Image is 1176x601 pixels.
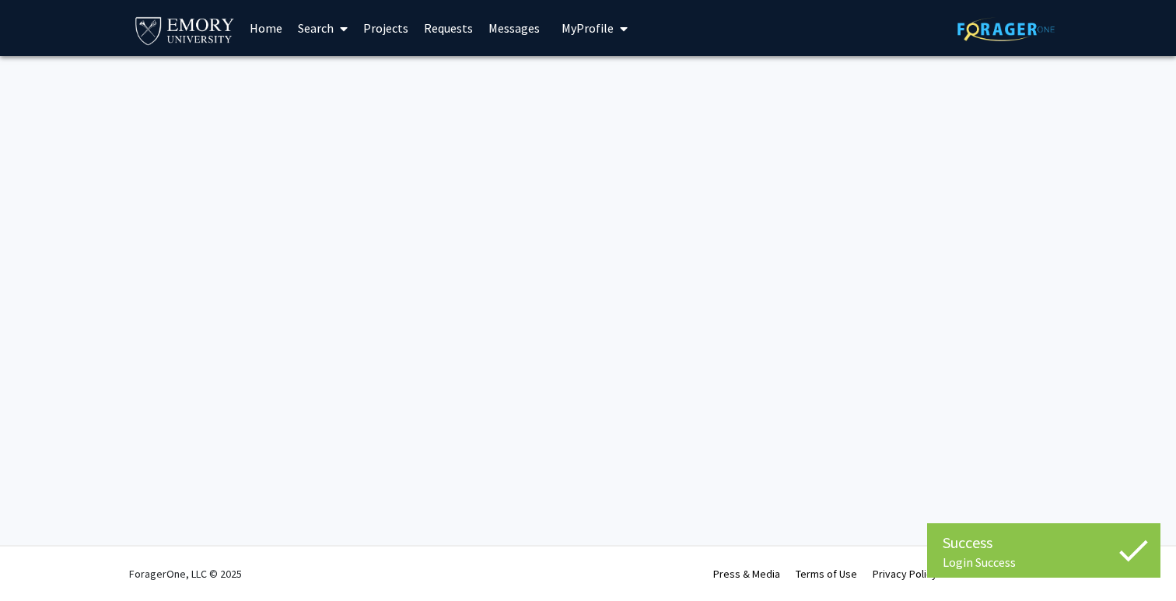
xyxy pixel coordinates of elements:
[129,547,242,601] div: ForagerOne, LLC © 2025
[133,12,236,47] img: Emory University Logo
[562,20,614,36] span: My Profile
[873,567,937,581] a: Privacy Policy
[416,1,481,55] a: Requests
[943,554,1145,570] div: Login Success
[355,1,416,55] a: Projects
[242,1,290,55] a: Home
[713,567,780,581] a: Press & Media
[290,1,355,55] a: Search
[957,17,1055,41] img: ForagerOne Logo
[481,1,548,55] a: Messages
[796,567,857,581] a: Terms of Use
[943,531,1145,554] div: Success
